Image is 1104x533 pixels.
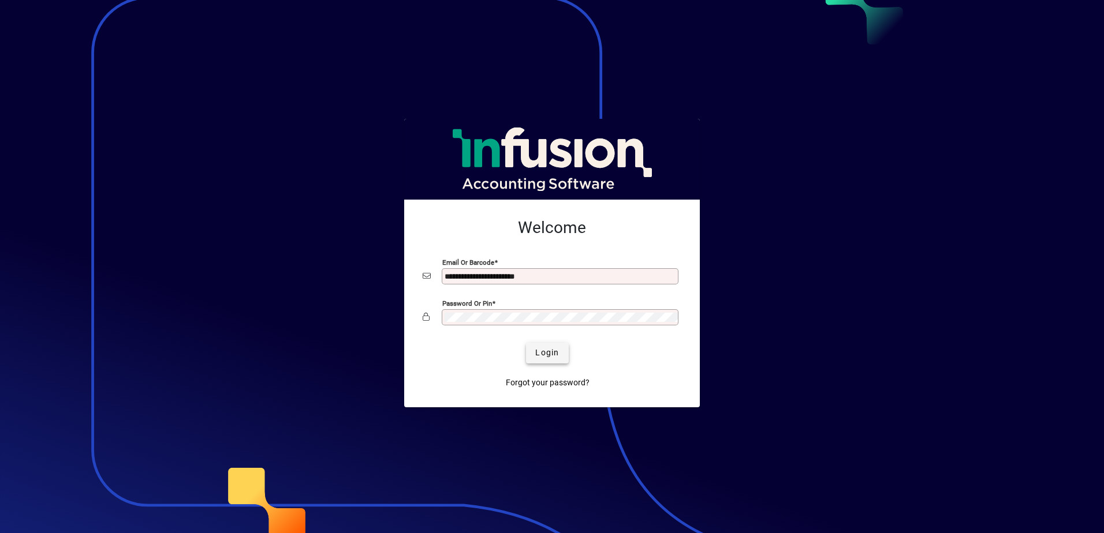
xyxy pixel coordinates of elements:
[535,347,559,359] span: Login
[442,258,494,266] mat-label: Email or Barcode
[442,299,492,307] mat-label: Password or Pin
[423,218,681,238] h2: Welcome
[501,373,594,393] a: Forgot your password?
[506,377,590,389] span: Forgot your password?
[526,343,568,363] button: Login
